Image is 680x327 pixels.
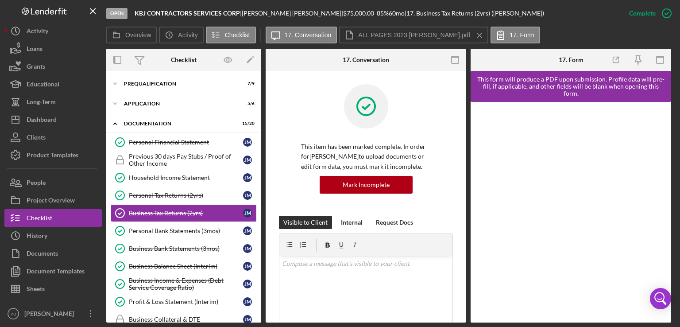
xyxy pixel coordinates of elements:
[475,76,667,97] div: This form will produce a PDF upon submission. Profile data will pre-fill, if applicable, and othe...
[559,56,583,63] div: 17. Form
[4,305,102,323] button: YB[PERSON_NAME]
[4,191,102,209] button: Project Overview
[243,280,252,288] div: J M
[243,209,252,218] div: J M
[283,216,328,229] div: Visible to Client
[343,176,390,194] div: Mark Incomplete
[243,262,252,271] div: J M
[129,316,243,323] div: Business Collateral & DTE
[22,305,80,325] div: [PERSON_NAME]
[129,153,243,167] div: Previous 30 days Pay Stubs / Proof of Other Income
[27,227,47,247] div: History
[129,174,243,181] div: Household Income Statement
[341,216,363,229] div: Internal
[111,187,257,204] a: Personal Tax Returns (2yrs)JM
[129,192,243,199] div: Personal Tax Returns (2yrs)
[4,245,102,262] button: Documents
[111,204,257,222] a: Business Tax Returns (2yrs)JM
[106,27,157,43] button: Overview
[376,216,413,229] div: Request Docs
[243,156,252,164] div: J M
[479,111,663,314] iframe: Lenderfit form
[320,176,413,194] button: Mark Incomplete
[239,101,255,106] div: 5 / 6
[111,257,257,275] a: Business Balance Sheet (Interim)JM
[27,280,45,300] div: Sheets
[129,298,243,305] div: Profit & Loss Statement (Interim)
[243,191,252,200] div: J M
[27,262,85,282] div: Document Templates
[4,227,102,245] button: History
[4,262,102,280] button: Document Templates
[336,216,367,229] button: Internal
[129,245,243,252] div: Business Bank Statements (3mos)
[129,277,243,291] div: Business Income & Expenses (Debt Service Coverage Ratio)
[135,9,240,17] b: KBJ CONTRACTORS SERVICES CORP
[27,245,58,265] div: Documents
[159,27,203,43] button: Activity
[358,31,470,39] label: ALL PAGES 2023 [PERSON_NAME].pdf
[510,31,534,39] label: 17. Form
[135,10,242,17] div: |
[225,31,250,39] label: Checklist
[129,263,243,270] div: Business Balance Sheet (Interim)
[111,222,257,240] a: Personal Bank Statements (3mos)JM
[171,56,197,63] div: Checklist
[343,56,389,63] div: 17. Conversation
[129,227,243,234] div: Personal Bank Statements (3mos)
[343,10,377,17] div: $75,000.00
[243,315,252,324] div: J M
[371,216,417,229] button: Request Docs
[243,244,252,253] div: J M
[206,27,256,43] button: Checklist
[239,81,255,86] div: 7 / 9
[106,8,127,19] div: Open
[491,27,540,43] button: 17. Form
[27,209,52,229] div: Checklist
[629,4,656,22] div: Complete
[178,31,197,39] label: Activity
[285,31,332,39] label: 17. Conversation
[124,121,232,126] div: Documentation
[124,81,232,86] div: Prequalification
[111,293,257,311] a: Profit & Loss Statement (Interim)JM
[11,311,16,316] text: YB
[4,209,102,227] button: Checklist
[27,191,75,211] div: Project Overview
[239,121,255,126] div: 15 / 20
[301,142,431,171] p: This item has been marked complete. In order for [PERSON_NAME] to upload documents or edit form d...
[129,210,243,217] div: Business Tax Returns (2yrs)
[111,133,257,151] a: Personal Financial StatementJM
[389,10,405,17] div: 60 mo
[377,10,389,17] div: 85 %
[111,240,257,257] a: Business Bank Statements (3mos)JM
[124,101,232,106] div: Application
